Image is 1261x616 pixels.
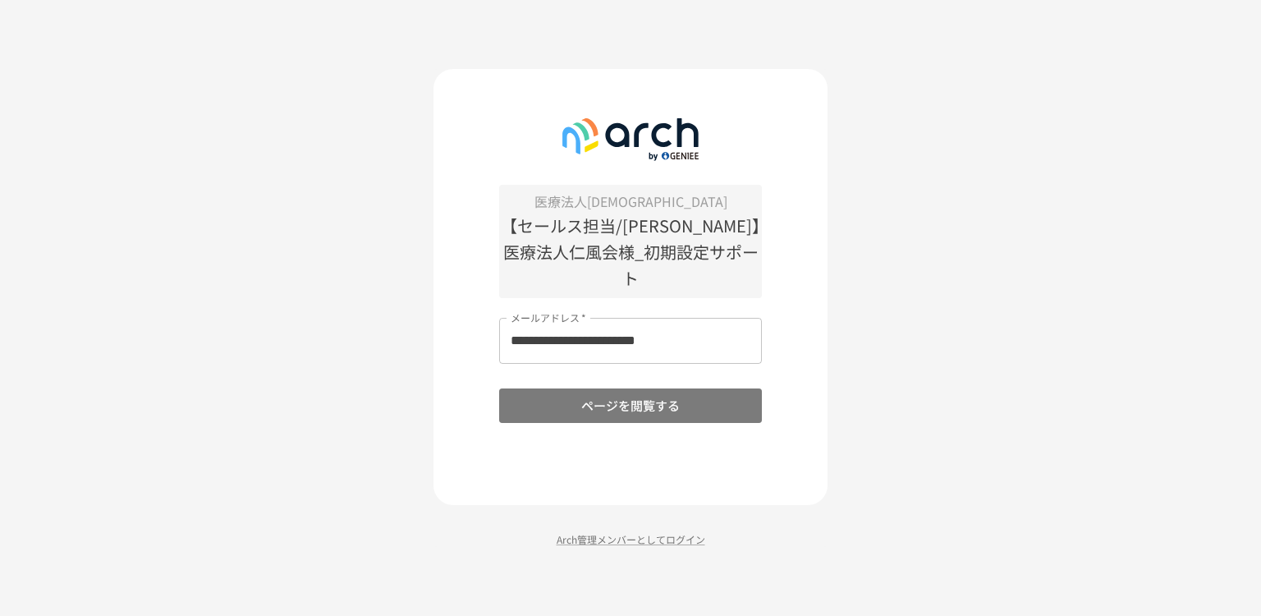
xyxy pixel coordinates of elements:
p: 【セールス担当/[PERSON_NAME]】医療法人仁風会様_初期設定サポート [499,213,762,292]
p: 医療法人[DEMOGRAPHIC_DATA] [499,191,762,213]
label: メールアドレス [511,310,586,324]
img: logo-default@2x-9cf2c760.svg [562,118,699,161]
button: ページを閲覧する [499,388,762,423]
p: Arch管理メンバーとしてログイン [433,531,828,547]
